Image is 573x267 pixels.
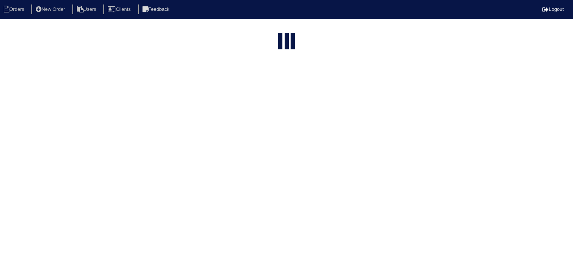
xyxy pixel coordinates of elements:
[72,6,102,12] a: Users
[542,6,564,12] a: Logout
[285,33,289,51] div: loading...
[31,4,71,15] li: New Order
[138,4,175,15] li: Feedback
[72,4,102,15] li: Users
[103,6,137,12] a: Clients
[103,4,137,15] li: Clients
[31,6,71,12] a: New Order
